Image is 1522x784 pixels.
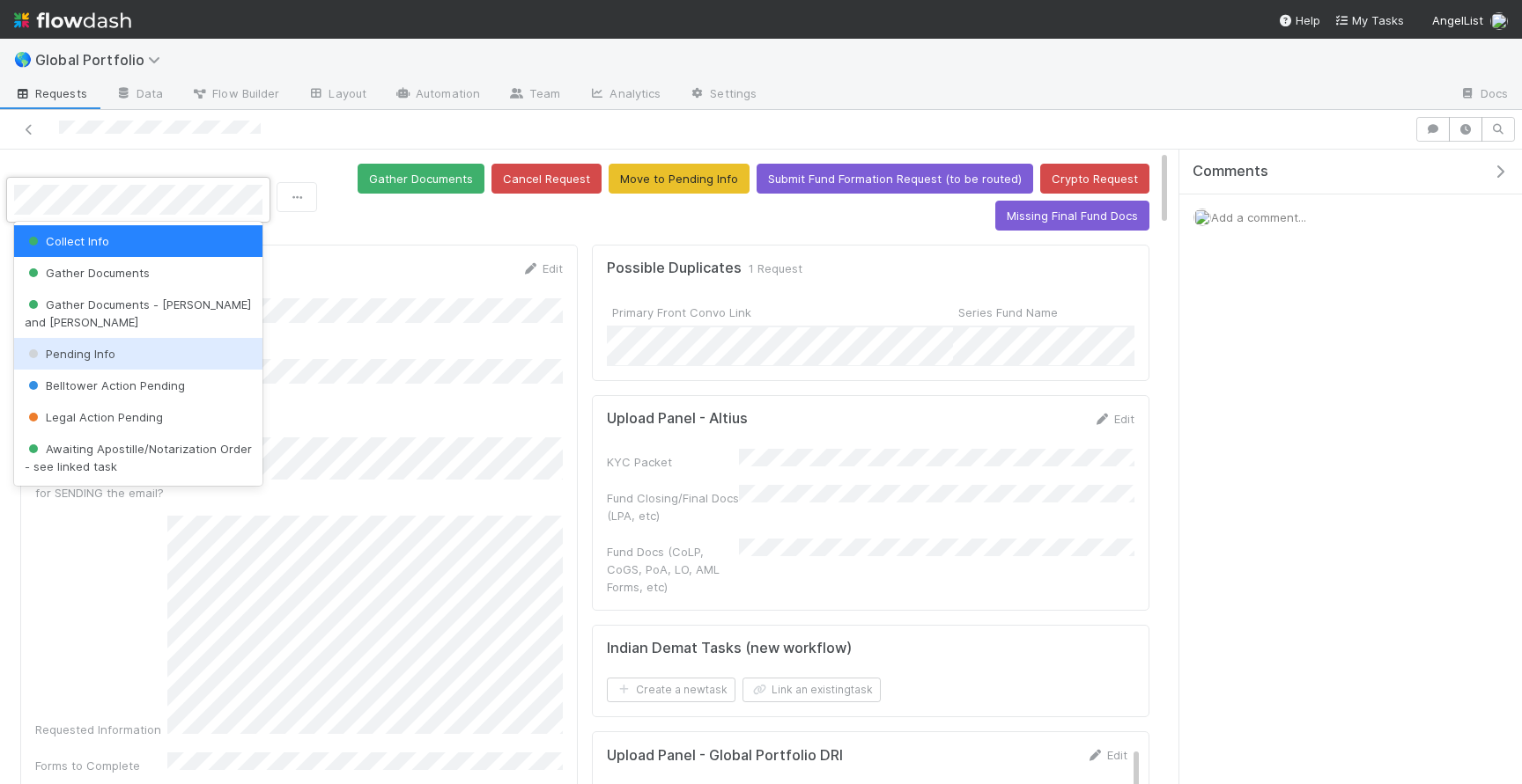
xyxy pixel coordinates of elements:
[25,266,150,280] span: Gather Documents
[25,442,252,473] span: Awaiting Apostille/Notarization Order - see linked task
[25,410,163,424] span: Legal Action Pending
[25,297,251,329] span: Gather Documents - [PERSON_NAME] and [PERSON_NAME]
[25,234,109,248] span: Collect Info
[25,378,185,392] span: Belltower Action Pending
[25,347,115,361] span: Pending Info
